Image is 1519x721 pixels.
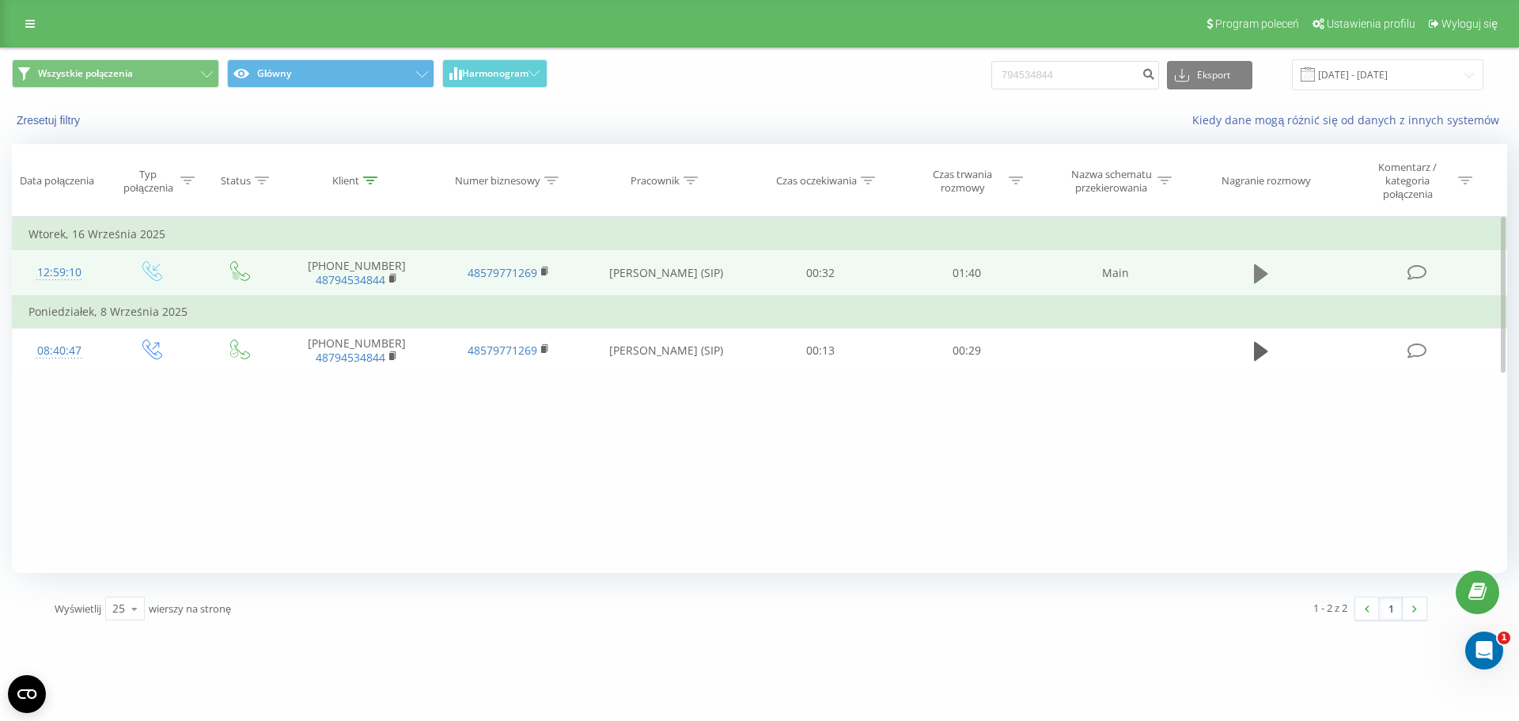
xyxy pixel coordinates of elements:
button: Zresetuj filtry [12,113,88,127]
td: 00:32 [748,250,893,297]
div: Klient [332,174,359,188]
span: wierszy na stronę [149,601,231,616]
div: Pracownik [631,174,680,188]
div: Nazwa schematu przekierowania [1069,168,1153,195]
span: Program poleceń [1215,17,1299,30]
a: 48579771269 [468,265,537,280]
div: Komentarz / kategoria połączenia [1362,161,1454,201]
td: [PHONE_NUMBER] [281,328,433,374]
iframe: Intercom live chat [1465,632,1503,670]
td: [PERSON_NAME] (SIP) [584,250,748,297]
span: 1 [1498,632,1510,644]
button: Harmonogram [442,59,547,88]
a: 1 [1379,598,1403,620]
div: Nagranie rozmowy [1222,174,1311,188]
td: Wtorek, 16 Września 2025 [13,218,1507,250]
div: 1 - 2 z 2 [1313,600,1347,616]
span: Harmonogram [462,68,528,79]
a: 48579771269 [468,343,537,358]
div: Numer biznesowy [455,174,540,188]
div: Czas trwania rozmowy [920,168,1005,195]
td: Poniedziałek, 8 Września 2025 [13,296,1507,328]
td: [PERSON_NAME] (SIP) [584,328,748,374]
span: Ustawienia profilu [1327,17,1415,30]
a: Kiedy dane mogą różnić się od danych z innych systemów [1192,112,1507,127]
button: Open CMP widget [8,675,46,713]
div: 12:59:10 [28,257,90,288]
button: Wszystkie połączenia [12,59,219,88]
td: Main [1040,250,1191,297]
span: Wyloguj się [1441,17,1498,30]
td: [PHONE_NUMBER] [281,250,433,297]
input: Wyszukiwanie według numeru [991,61,1159,89]
div: Typ połączenia [119,168,176,195]
td: 01:40 [893,250,1039,297]
div: Czas oczekiwania [776,174,857,188]
div: 08:40:47 [28,336,90,366]
div: Status [221,174,251,188]
div: 25 [112,601,125,617]
span: Wyświetlij [55,601,101,616]
a: 48794534844 [316,350,385,365]
td: 00:13 [748,328,893,374]
span: Wszystkie połączenia [38,67,133,80]
button: Główny [227,59,434,88]
button: Eksport [1167,61,1252,89]
a: 48794534844 [316,272,385,287]
td: 00:29 [893,328,1039,374]
div: Data połączenia [20,174,94,188]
